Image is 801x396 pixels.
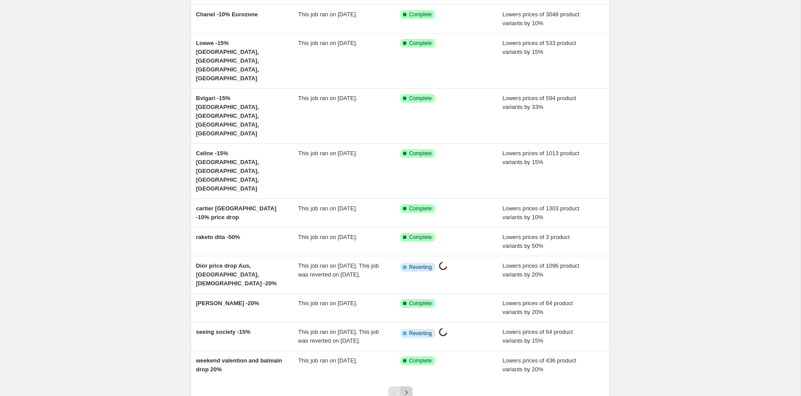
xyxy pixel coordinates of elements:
[409,11,432,18] span: Complete
[409,264,432,271] span: Reverting
[409,234,432,241] span: Complete
[409,150,432,157] span: Complete
[503,205,579,220] span: Lowers prices of 1303 product variants by 10%
[298,11,357,18] span: This job ran on [DATE].
[409,357,432,364] span: Complete
[409,330,432,337] span: Reverting
[298,40,357,46] span: This job ran on [DATE].
[196,262,277,287] span: Dior price drop Aus, [GEOGRAPHIC_DATA], [DEMOGRAPHIC_DATA] -20%
[409,300,432,307] span: Complete
[196,357,282,373] span: weekend valention and balmain drop 20%
[196,205,276,220] span: cartier [GEOGRAPHIC_DATA] -10% price drop
[503,300,573,315] span: Lowers prices of 64 product variants by 20%
[503,357,576,373] span: Lowers prices of 436 product variants by 20%
[196,150,259,192] span: Celine -15% [GEOGRAPHIC_DATA], [GEOGRAPHIC_DATA], [GEOGRAPHIC_DATA], [GEOGRAPHIC_DATA]
[409,40,432,47] span: Complete
[503,95,576,110] span: Lowers prices of 594 product variants by 33%
[196,11,258,18] span: Chanel -10% Eurozone
[503,11,579,26] span: Lowers prices of 3048 product variants by 10%
[298,357,357,364] span: This job ran on [DATE].
[298,205,357,212] span: This job ran on [DATE].
[196,234,240,240] span: raketo dita -50%
[196,40,259,82] span: Loewe -15% [GEOGRAPHIC_DATA], [GEOGRAPHIC_DATA], [GEOGRAPHIC_DATA], [GEOGRAPHIC_DATA]
[503,234,570,249] span: Lowers prices of 3 product variants by 50%
[503,262,579,278] span: Lowers prices of 1096 product variants by 20%
[298,329,379,344] span: This job ran on [DATE]. This job was reverted on [DATE].
[503,150,579,165] span: Lowers prices of 1013 product variants by 15%
[196,300,259,306] span: [PERSON_NAME] -20%
[298,150,357,157] span: This job ran on [DATE].
[409,95,432,102] span: Complete
[298,300,357,306] span: This job ran on [DATE].
[298,234,357,240] span: This job ran on [DATE].
[409,205,432,212] span: Complete
[196,329,251,335] span: seeing society -15%
[196,95,259,137] span: Bvlgari -15% [GEOGRAPHIC_DATA], [GEOGRAPHIC_DATA], [GEOGRAPHIC_DATA], [GEOGRAPHIC_DATA]
[298,262,379,278] span: This job ran on [DATE]. This job was reverted on [DATE].
[503,40,576,55] span: Lowers prices of 533 product variants by 15%
[298,95,357,101] span: This job ran on [DATE].
[503,329,573,344] span: Lowers prices of 64 product variants by 15%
